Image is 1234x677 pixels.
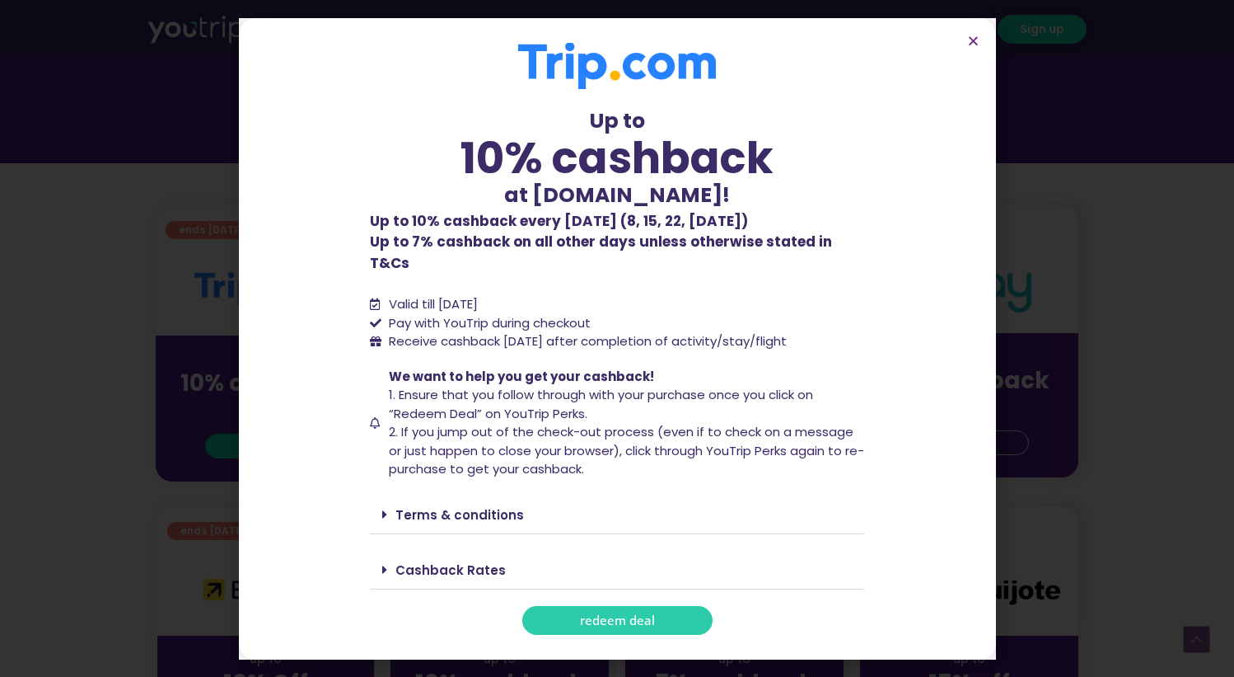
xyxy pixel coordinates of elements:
[370,551,864,590] div: Cashback Rates
[389,386,813,422] span: 1. Ensure that you follow through with your purchase once you click on “Redeem Deal” on YouTrip P...
[580,614,655,627] span: redeem deal
[370,136,864,180] div: 10% cashback
[389,423,864,477] span: 2. If you jump out of the check-out process (even if to check on a message or just happen to clos...
[370,211,748,231] b: Up to 10% cashback every [DATE] (8, 15, 22, [DATE])
[389,332,787,350] span: Receive cashback [DATE] after completion of activity/stay/flight
[967,35,979,47] a: Close
[385,314,591,333] span: Pay with YouTrip during checkout
[370,211,864,275] p: Up to 7% cashback on all other days unless otherwise stated in T&Cs
[395,506,524,524] a: Terms & conditions
[389,295,478,313] span: Valid till [DATE]
[522,606,713,635] a: redeem deal
[370,106,864,211] div: Up to at [DOMAIN_NAME]!
[395,562,506,579] a: Cashback Rates
[389,368,654,385] span: We want to help you get your cashback!
[370,496,864,534] div: Terms & conditions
